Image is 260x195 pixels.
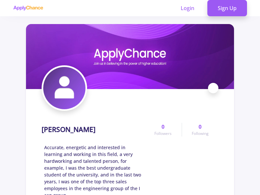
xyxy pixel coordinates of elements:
span: 0 [199,123,201,131]
img: giti mahmoudicover image [26,24,234,89]
a: 0Followers [145,123,181,136]
span: 0 [162,123,164,131]
span: Following [192,131,209,136]
span: Followers [154,131,172,136]
img: giti mahmoudiavatar [43,67,85,109]
h1: [PERSON_NAME] [42,125,96,134]
a: 0Following [182,123,218,136]
img: applychance logo text only [13,6,43,11]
